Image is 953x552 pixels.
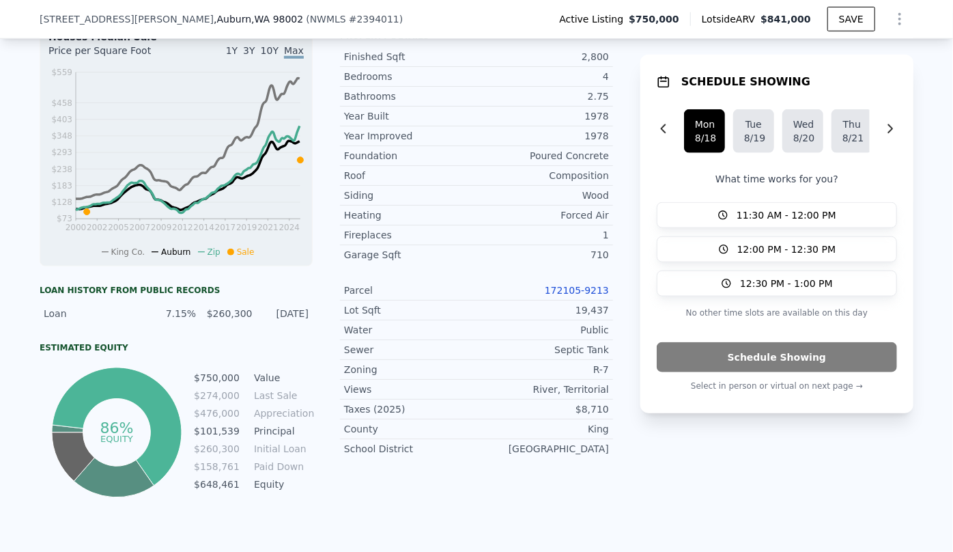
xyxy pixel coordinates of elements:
[66,223,87,232] tspan: 2000
[257,223,279,232] tspan: 2021
[261,307,309,320] div: [DATE]
[695,118,714,131] div: Mon
[476,343,609,357] div: Septic Tank
[51,165,72,174] tspan: $238
[657,271,897,296] button: 12:30 PM - 1:00 PM
[51,181,72,191] tspan: $183
[545,285,609,296] a: 172105-9213
[476,228,609,242] div: 1
[629,12,679,26] span: $750,000
[44,307,140,320] div: Loan
[208,247,221,257] span: Zip
[111,247,145,257] span: King Co.
[261,45,279,56] span: 10Y
[476,383,609,396] div: River, Territorial
[251,370,313,385] td: Value
[657,236,897,262] button: 12:00 PM - 12:30 PM
[344,323,476,337] div: Water
[148,307,196,320] div: 7.15%
[344,228,476,242] div: Fireplaces
[476,70,609,83] div: 4
[344,383,476,396] div: Views
[744,118,763,131] div: Tue
[476,169,609,182] div: Composition
[793,131,812,145] div: 8/20
[476,50,609,64] div: 2,800
[476,422,609,436] div: King
[476,109,609,123] div: 1978
[161,247,190,257] span: Auburn
[344,169,476,182] div: Roof
[172,223,193,232] tspan: 2012
[251,388,313,403] td: Last Sale
[344,402,476,416] div: Taxes (2025)
[344,303,476,317] div: Lot Sqft
[226,45,238,56] span: 1Y
[657,172,897,186] p: What time works for you?
[51,98,72,108] tspan: $458
[40,285,313,296] div: Loan history from public records
[214,12,303,26] span: , Auburn
[831,109,872,153] button: Thu8/21
[236,223,257,232] tspan: 2019
[215,223,236,232] tspan: 2017
[476,189,609,202] div: Wood
[251,441,313,456] td: Initial Loan
[657,202,897,228] button: 11:30 AM - 12:00 PM
[657,305,897,321] p: No other time slots are available on this day
[344,248,476,262] div: Garage Sqft
[251,424,313,439] td: Principal
[476,149,609,163] div: Poured Concrete
[151,223,172,232] tspan: 2009
[51,197,72,207] tspan: $128
[193,406,240,421] td: $476,000
[760,14,811,25] span: $841,000
[284,45,304,59] span: Max
[130,223,151,232] tspan: 2007
[193,370,240,385] td: $750,000
[344,129,476,143] div: Year Improved
[51,131,72,141] tspan: $348
[684,109,725,153] button: Mon8/18
[476,208,609,222] div: Forced Air
[842,131,862,145] div: 8/21
[476,402,609,416] div: $8,710
[100,419,133,437] tspan: 86%
[51,148,72,158] tspan: $293
[193,441,240,456] td: $260,300
[51,115,72,124] tspan: $403
[842,118,862,131] div: Thu
[344,363,476,376] div: Zoning
[559,12,629,26] span: Active Listing
[344,208,476,222] div: Heating
[193,459,240,474] td: $158,761
[193,388,240,403] td: $274,000
[251,477,313,492] td: Equity
[344,422,476,436] div: County
[476,89,609,103] div: 2.75
[657,342,897,372] button: Schedule Showing
[744,131,763,145] div: 8/19
[87,223,108,232] tspan: 2002
[793,118,812,131] div: Wed
[344,89,476,103] div: Bathrooms
[349,14,399,25] span: # 2394011
[657,378,897,394] p: Select in person or virtual on next page →
[344,442,476,456] div: School District
[476,129,609,143] div: 1978
[48,44,176,66] div: Price per Square Foot
[279,223,300,232] tspan: 2024
[40,342,313,353] div: Estimated Equity
[737,208,836,222] span: 11:30 AM - 12:00 PM
[251,406,313,421] td: Appreciation
[108,223,129,232] tspan: 2005
[100,434,133,444] tspan: equity
[306,12,403,26] div: ( )
[51,68,72,77] tspan: $559
[57,215,72,224] tspan: $73
[237,247,255,257] span: Sale
[476,248,609,262] div: 710
[476,442,609,456] div: [GEOGRAPHIC_DATA]
[782,109,823,153] button: Wed8/20
[681,74,810,90] h1: SCHEDULE SHOWING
